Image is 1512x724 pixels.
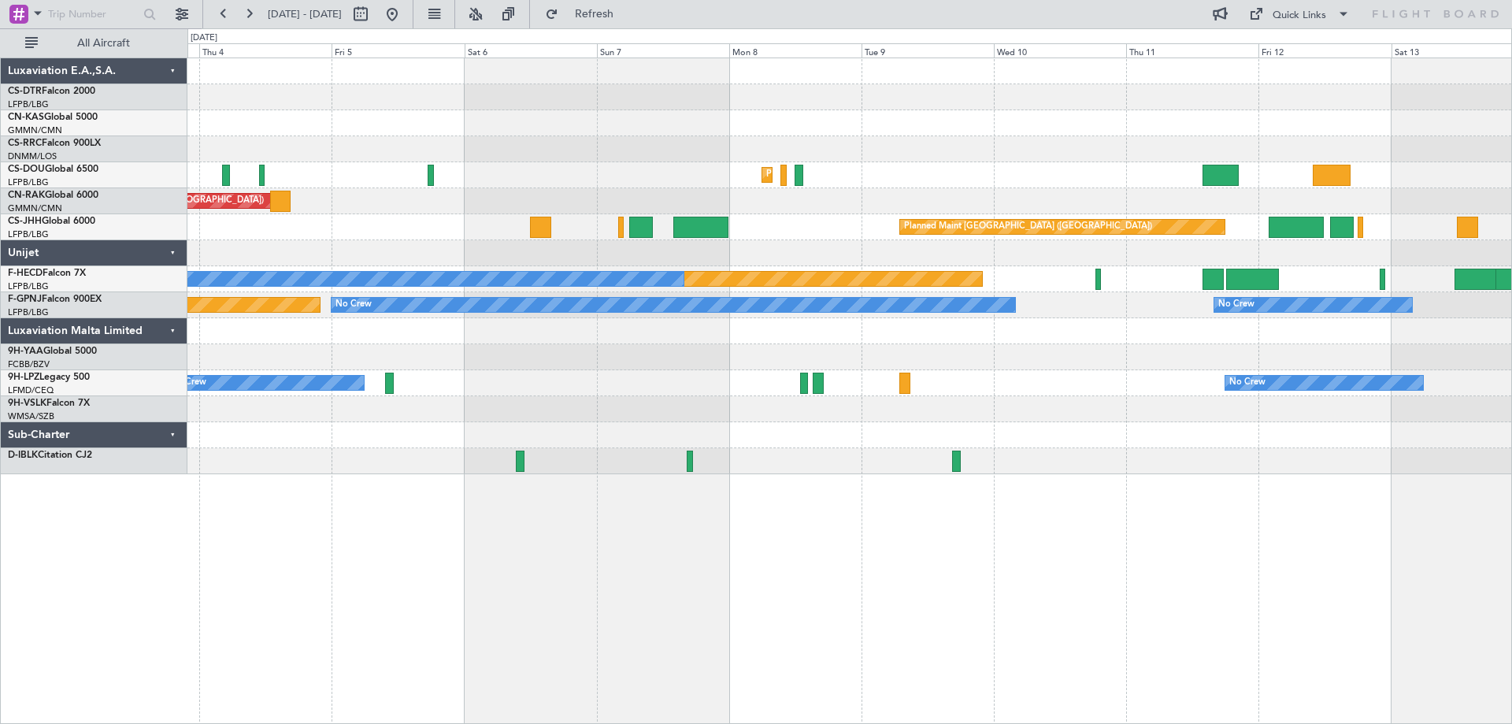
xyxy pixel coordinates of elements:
[199,43,332,58] div: Thu 4
[8,98,49,110] a: LFPB/LBG
[8,191,45,200] span: CN-RAK
[191,32,217,45] div: [DATE]
[465,43,597,58] div: Sat 6
[597,43,729,58] div: Sun 7
[8,191,98,200] a: CN-RAKGlobal 6000
[41,38,166,49] span: All Aircraft
[8,373,90,382] a: 9H-LPZLegacy 500
[1218,293,1254,317] div: No Crew
[8,280,49,292] a: LFPB/LBG
[8,295,102,304] a: F-GPNJFalcon 900EX
[48,2,139,26] input: Trip Number
[729,43,862,58] div: Mon 8
[994,43,1126,58] div: Wed 10
[1229,371,1266,395] div: No Crew
[8,451,92,460] a: D-IBLKCitation CJ2
[8,217,95,226] a: CS-JHHGlobal 6000
[332,43,464,58] div: Fri 5
[8,139,101,148] a: CS-RRCFalcon 900LX
[8,399,90,408] a: 9H-VSLKFalcon 7X
[8,451,38,460] span: D-IBLK
[335,293,372,317] div: No Crew
[170,371,206,395] div: No Crew
[268,7,342,21] span: [DATE] - [DATE]
[862,43,994,58] div: Tue 9
[8,124,62,136] a: GMMN/CMN
[8,347,97,356] a: 9H-YAAGlobal 5000
[8,87,95,96] a: CS-DTRFalcon 2000
[8,269,43,278] span: F-HECD
[8,306,49,318] a: LFPB/LBG
[1273,8,1326,24] div: Quick Links
[561,9,628,20] span: Refresh
[1258,43,1391,58] div: Fri 12
[8,358,50,370] a: FCBB/BZV
[8,87,42,96] span: CS-DTR
[8,165,98,174] a: CS-DOUGlobal 6500
[538,2,632,27] button: Refresh
[8,113,98,122] a: CN-KASGlobal 5000
[8,399,46,408] span: 9H-VSLK
[1241,2,1358,27] button: Quick Links
[766,163,1014,187] div: Planned Maint [GEOGRAPHIC_DATA] ([GEOGRAPHIC_DATA])
[8,150,57,162] a: DNMM/LOS
[1126,43,1258,58] div: Thu 11
[8,384,54,396] a: LFMD/CEQ
[8,113,44,122] span: CN-KAS
[8,410,54,422] a: WMSA/SZB
[8,139,42,148] span: CS-RRC
[904,215,1152,239] div: Planned Maint [GEOGRAPHIC_DATA] ([GEOGRAPHIC_DATA])
[8,347,43,356] span: 9H-YAA
[8,228,49,240] a: LFPB/LBG
[17,31,171,56] button: All Aircraft
[8,217,42,226] span: CS-JHH
[8,165,45,174] span: CS-DOU
[8,202,62,214] a: GMMN/CMN
[8,295,42,304] span: F-GPNJ
[8,373,39,382] span: 9H-LPZ
[8,176,49,188] a: LFPB/LBG
[8,269,86,278] a: F-HECDFalcon 7X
